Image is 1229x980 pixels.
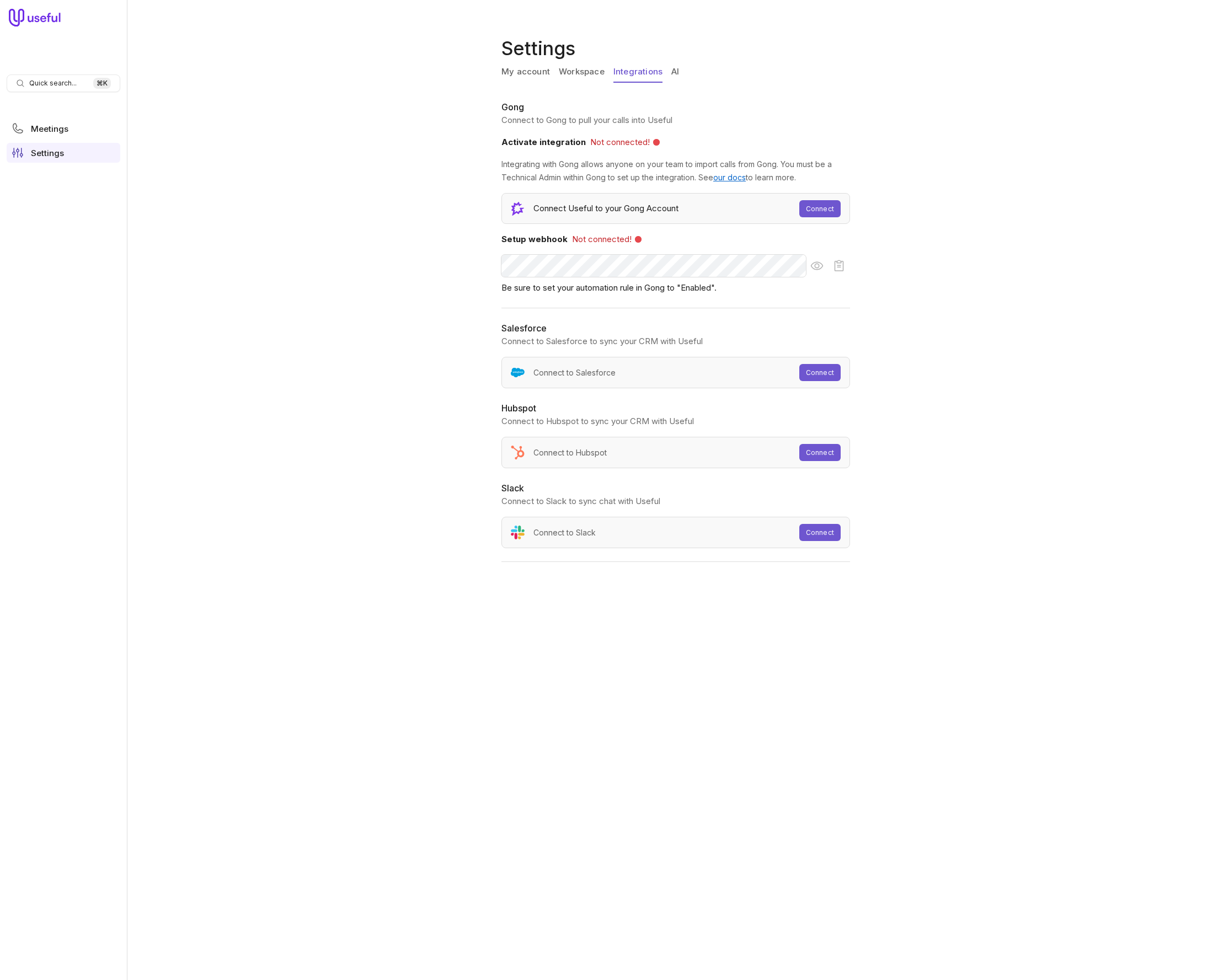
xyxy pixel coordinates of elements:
kbd: ⌘ K [93,78,111,89]
p: Connect to Salesforce to sync your CRM with Useful [501,335,850,348]
p: Connect to Hubspot to sync your CRM with Useful [501,415,850,428]
button: Connect [799,444,841,461]
h2: Salesforce [501,322,850,335]
span: Quick search... [29,79,77,88]
a: AI [671,62,679,83]
span: Setup webhook [501,234,568,244]
a: Integrations [613,62,662,83]
span: Connect Useful to your Gong Account [533,202,678,215]
a: Meetings [7,119,120,138]
span: Connect to Slack [533,526,596,539]
a: My account [501,62,550,83]
button: Show webhook URL [806,255,828,277]
span: Activate integration [501,137,586,147]
span: Meetings [31,125,68,133]
p: Integrating with Gong allows anyone on your team to import calls from Gong. You must be a Technic... [501,158,850,184]
h1: Settings [501,35,854,62]
button: Connect [799,364,841,381]
span: Not connected! [590,136,650,149]
span: Connect to Salesforce [533,366,616,379]
a: Settings [7,143,120,163]
div: Be sure to set your automation rule in Gong to "Enabled". [501,281,850,294]
a: Workspace [559,62,605,83]
button: Connect [799,524,841,541]
button: Copy webhook URL to clipboard [828,255,850,277]
span: Connect to Hubspot [533,446,607,459]
a: Connect [799,200,841,217]
p: Connect to Gong to pull your calls into Useful [501,114,850,127]
h2: Hubspot [501,401,850,415]
h2: Slack [501,481,850,495]
span: Not connected! [572,233,632,246]
span: Settings [31,149,64,157]
p: Connect to Slack to sync chat with Useful [501,495,850,508]
h2: Gong [501,100,850,114]
a: our docs [713,173,746,182]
